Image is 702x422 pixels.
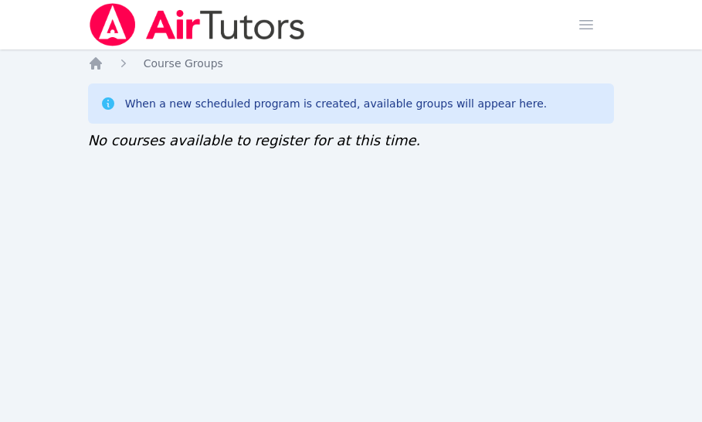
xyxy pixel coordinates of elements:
[144,57,223,70] span: Course Groups
[88,56,615,71] nav: Breadcrumb
[88,3,307,46] img: Air Tutors
[88,132,421,148] span: No courses available to register for at this time.
[125,96,548,111] div: When a new scheduled program is created, available groups will appear here.
[144,56,223,71] a: Course Groups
